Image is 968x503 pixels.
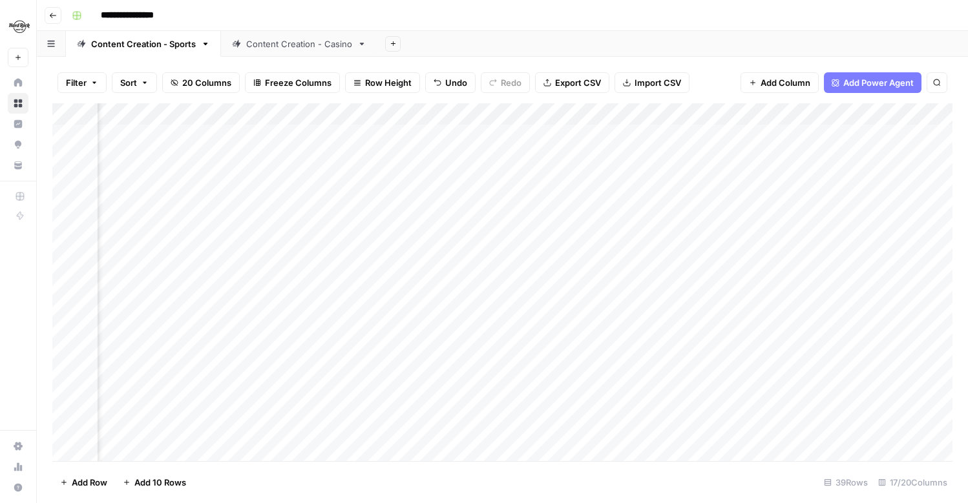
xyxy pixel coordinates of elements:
button: Redo [481,72,530,93]
span: 20 Columns [182,76,231,89]
span: Add Row [72,476,107,489]
span: Export CSV [555,76,601,89]
span: Add Power Agent [843,76,914,89]
button: Filter [58,72,107,93]
a: Content Creation - Casino [221,31,377,57]
a: Insights [8,114,28,134]
a: Browse [8,93,28,114]
span: Filter [66,76,87,89]
button: Import CSV [615,72,689,93]
a: Your Data [8,155,28,176]
a: Settings [8,436,28,457]
div: 17/20 Columns [873,472,952,493]
a: Usage [8,457,28,477]
a: Home [8,72,28,93]
div: 39 Rows [819,472,873,493]
button: Workspace: Hard Rock Digital [8,10,28,43]
div: Content Creation - Casino [246,37,352,50]
a: Opportunities [8,134,28,155]
button: Add 10 Rows [115,472,194,493]
img: Hard Rock Digital Logo [8,15,31,38]
button: Freeze Columns [245,72,340,93]
button: Undo [425,72,476,93]
button: 20 Columns [162,72,240,93]
button: Help + Support [8,477,28,498]
div: Content Creation - Sports [91,37,196,50]
button: Row Height [345,72,420,93]
span: Redo [501,76,521,89]
span: Add 10 Rows [134,476,186,489]
a: Content Creation - Sports [66,31,221,57]
span: Row Height [365,76,412,89]
button: Add Column [741,72,819,93]
span: Add Column [761,76,810,89]
span: Undo [445,76,467,89]
span: Import CSV [635,76,681,89]
button: Export CSV [535,72,609,93]
span: Freeze Columns [265,76,331,89]
button: Add Row [52,472,115,493]
button: Add Power Agent [824,72,921,93]
button: Sort [112,72,157,93]
span: Sort [120,76,137,89]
